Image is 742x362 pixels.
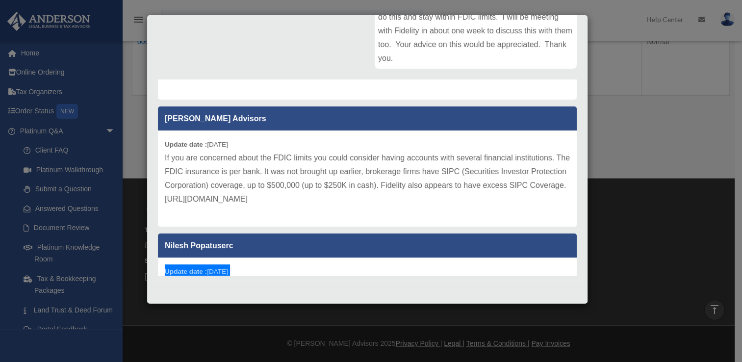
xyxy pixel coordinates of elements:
b: Update date : [165,268,207,275]
p: If you are concerned about the FDIC limits you could consider having accounts with several financ... [165,151,570,206]
b: Update date : [165,141,207,148]
p: Nilesh Popatuserc [158,233,577,258]
small: [DATE] [165,141,228,148]
small: [DATE] [165,268,228,275]
p: [PERSON_NAME] Advisors [158,106,577,130]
